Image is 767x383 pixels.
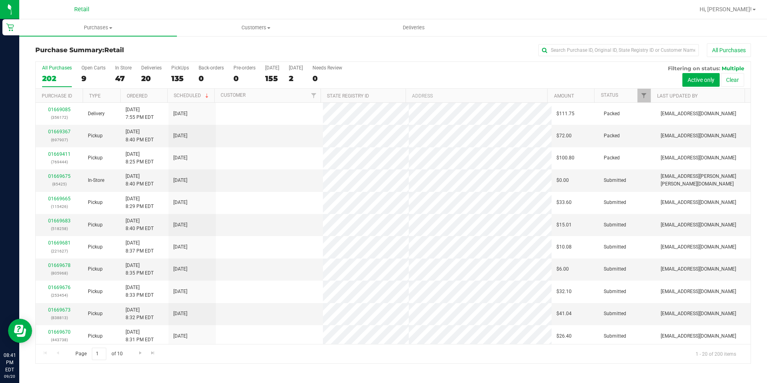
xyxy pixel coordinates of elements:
[199,74,224,83] div: 0
[556,132,572,140] span: $72.00
[661,265,736,273] span: [EMAIL_ADDRESS][DOMAIN_NAME]
[682,73,720,87] button: Active only
[141,65,162,71] div: Deliveries
[289,74,303,83] div: 2
[556,310,572,318] span: $41.04
[88,110,105,118] span: Delivery
[722,65,744,71] span: Multiple
[174,93,210,98] a: Scheduled
[700,6,752,12] span: Hi, [PERSON_NAME]!
[88,199,103,206] span: Pickup
[233,65,256,71] div: Pre-orders
[604,265,626,273] span: Submitted
[81,65,106,71] div: Open Carts
[556,221,572,229] span: $15.01
[88,221,103,229] span: Pickup
[538,44,699,56] input: Search Purchase ID, Original ID, State Registry ID or Customer Name...
[19,24,177,31] span: Purchases
[604,177,626,184] span: Submitted
[126,217,154,232] span: [DATE] 8:40 PM EDT
[604,221,626,229] span: Submitted
[173,243,187,251] span: [DATE]
[69,348,129,360] span: Page of 10
[173,177,187,184] span: [DATE]
[41,291,78,299] p: (253454)
[126,262,154,277] span: [DATE] 8:35 PM EDT
[661,310,736,318] span: [EMAIL_ADDRESS][DOMAIN_NAME]
[173,132,187,140] span: [DATE]
[661,154,736,162] span: [EMAIL_ADDRESS][DOMAIN_NAME]
[173,221,187,229] span: [DATE]
[126,239,154,255] span: [DATE] 8:37 PM EDT
[41,225,78,232] p: (518258)
[41,203,78,210] p: (115426)
[147,348,159,359] a: Go to the last page
[126,306,154,322] span: [DATE] 8:32 PM EDT
[35,47,274,54] h3: Purchase Summary:
[41,114,78,121] p: (356172)
[312,65,342,71] div: Needs Review
[689,348,743,360] span: 1 - 20 of 200 items
[126,173,154,188] span: [DATE] 8:40 PM EDT
[41,158,78,166] p: (769444)
[19,19,177,36] a: Purchases
[88,310,103,318] span: Pickup
[661,199,736,206] span: [EMAIL_ADDRESS][DOMAIN_NAME]
[556,199,572,206] span: $33.60
[721,73,744,87] button: Clear
[115,65,132,71] div: In Store
[6,23,14,31] inline-svg: Retail
[127,93,148,99] a: Ordered
[42,65,72,71] div: All Purchases
[604,288,626,295] span: Submitted
[126,328,154,344] span: [DATE] 8:31 PM EDT
[104,46,124,54] span: Retail
[48,196,71,202] a: 01669665
[48,151,71,157] a: 01669411
[88,243,103,251] span: Pickup
[92,348,106,360] input: 1
[657,93,698,99] a: Last Updated By
[171,74,189,83] div: 135
[88,154,103,162] span: Pickup
[173,332,187,340] span: [DATE]
[289,65,303,71] div: [DATE]
[604,243,626,251] span: Submitted
[173,310,187,318] span: [DATE]
[177,19,335,36] a: Customers
[556,154,574,162] span: $100.80
[141,74,162,83] div: 20
[171,65,189,71] div: PickUps
[41,314,78,322] p: (838813)
[173,199,187,206] span: [DATE]
[637,89,651,102] a: Filter
[8,319,32,343] iframe: Resource center
[177,24,334,31] span: Customers
[335,19,493,36] a: Deliveries
[556,110,574,118] span: $111.75
[41,269,78,277] p: (805968)
[88,332,103,340] span: Pickup
[601,92,618,98] a: Status
[554,93,574,99] a: Amount
[556,288,572,295] span: $32.10
[126,128,154,143] span: [DATE] 8:40 PM EDT
[556,177,569,184] span: $0.00
[221,92,246,98] a: Customer
[48,329,71,335] a: 01669670
[89,93,101,99] a: Type
[661,288,736,295] span: [EMAIL_ADDRESS][DOMAIN_NAME]
[604,332,626,340] span: Submitted
[41,136,78,144] p: (697907)
[668,65,720,71] span: Filtering on status:
[199,65,224,71] div: Back-orders
[48,218,71,224] a: 01669683
[327,93,369,99] a: State Registry ID
[604,132,620,140] span: Packed
[88,288,103,295] span: Pickup
[115,74,132,83] div: 47
[312,74,342,83] div: 0
[88,132,103,140] span: Pickup
[556,332,572,340] span: $26.40
[173,288,187,295] span: [DATE]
